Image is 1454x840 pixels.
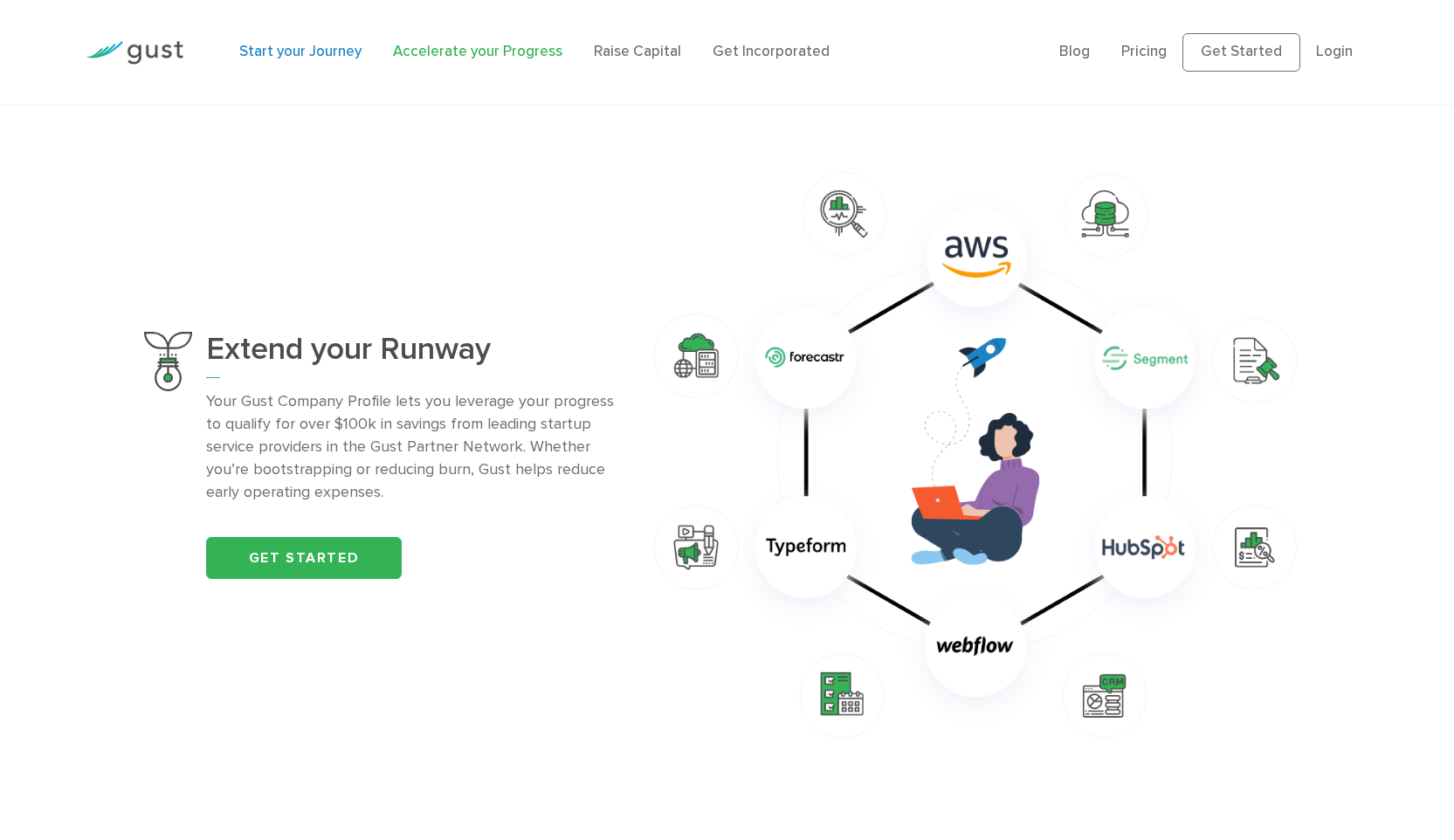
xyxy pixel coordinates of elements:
img: Extend Your Runway [144,332,192,391]
a: Pricing [1121,43,1167,60]
a: Login [1316,43,1353,60]
a: Accelerate your Progress [393,43,562,60]
p: Your Gust Company Profile lets you leverage your progress to qualify for over $100k in savings fr... [206,390,615,504]
a: Get Incorporated [713,43,830,60]
a: Blog [1059,43,1090,60]
img: Extend Your Runway [641,159,1310,752]
a: Start your Journey [239,43,362,60]
a: Get Started [1182,33,1300,72]
a: Get started [206,537,402,579]
img: Gust Logo [86,41,183,65]
h3: Extend your Runway [206,332,615,378]
a: Raise Capital [594,43,681,60]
